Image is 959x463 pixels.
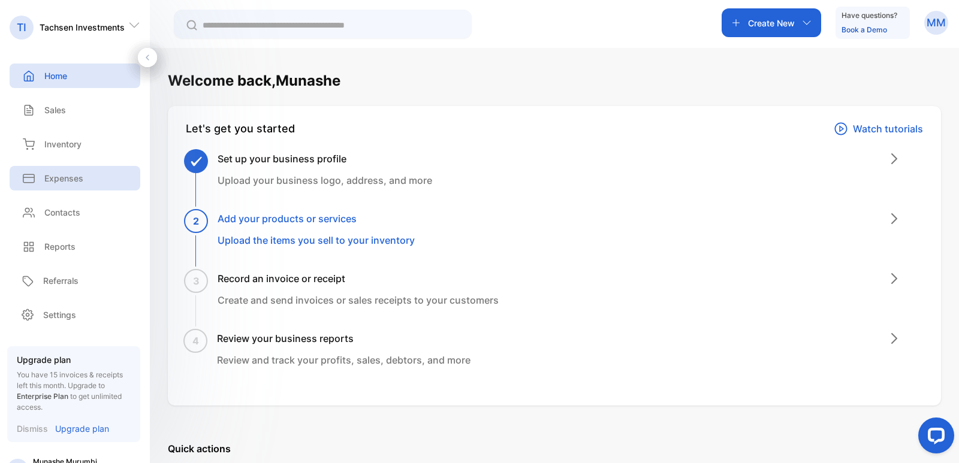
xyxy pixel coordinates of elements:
iframe: LiveChat chat widget [909,413,959,463]
p: Review and track your profits, sales, debtors, and more [217,353,471,367]
p: Tachsen Investments [40,21,125,34]
span: 3 [193,274,200,288]
button: MM [924,8,948,37]
a: Book a Demo [842,25,887,34]
span: 2 [193,214,199,228]
h3: Add your products or services [218,211,415,226]
p: Watch tutorials [853,122,923,136]
p: Create and send invoices or sales receipts to your customers [218,293,499,307]
p: MM [927,15,946,31]
p: Quick actions [168,441,941,456]
div: Let's get you started [186,120,295,137]
span: Upgrade to to get unlimited access. [17,381,122,411]
span: Enterprise Plan [17,392,68,401]
h3: Set up your business profile [218,152,432,166]
span: 4 [192,334,199,348]
h3: Review your business reports [217,331,471,346]
a: Watch tutorials [834,120,923,137]
p: Inventory [44,138,82,150]
p: Upload your business logo, address, and more [218,173,432,187]
p: Dismiss [17,422,48,435]
p: TI [17,20,26,35]
p: Have questions? [842,10,897,22]
p: Create New [748,17,795,29]
a: Upgrade plan [48,422,109,435]
h1: Welcome back, Munashe [168,70,340,92]
p: Upgrade plan [55,422,109,435]
p: Expenses [44,172,83,184]
p: Sales [44,104,66,116]
p: Contacts [44,206,80,219]
button: Create New [722,8,821,37]
p: Settings [43,308,76,321]
p: Referrals [43,274,79,287]
p: Upload the items you sell to your inventory [218,233,415,247]
p: Upgrade plan [17,353,131,366]
h3: Record an invoice or receipt [218,271,499,286]
p: You have 15 invoices & receipts left this month. [17,370,131,413]
p: Reports [44,240,76,253]
p: Home [44,69,67,82]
